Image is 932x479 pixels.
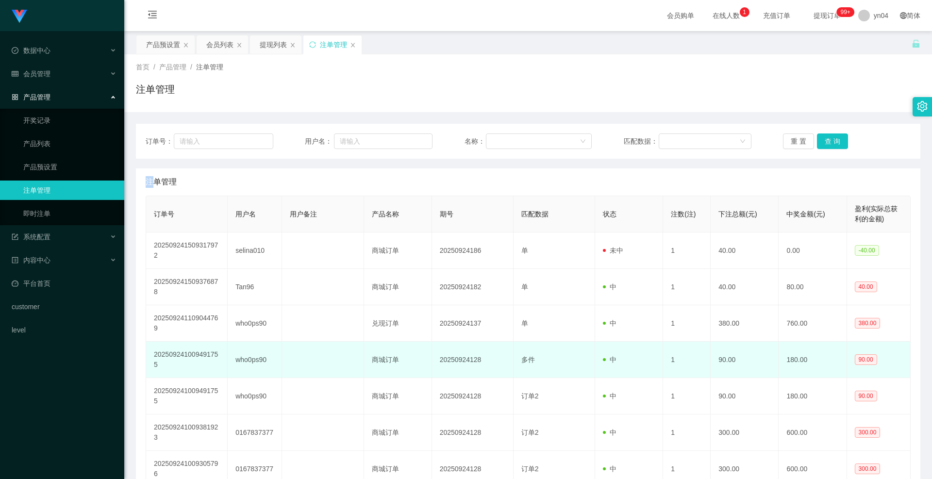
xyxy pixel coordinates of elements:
[334,133,433,149] input: 请输入
[855,245,879,256] span: -40.00
[663,342,711,378] td: 1
[290,210,317,218] span: 用户备注
[718,210,757,218] span: 下注总额(元)
[580,138,586,145] i: 图标: down
[23,181,116,200] a: 注单管理
[521,247,528,254] span: 单
[521,319,528,327] span: 单
[12,93,50,101] span: 产品管理
[196,63,223,71] span: 注单管理
[146,269,228,305] td: 202509241509376878
[364,414,432,451] td: 商城订单
[136,63,150,71] span: 首页
[228,305,282,342] td: who0ps90
[440,210,453,218] span: 期号
[23,204,116,223] a: 即时注单
[711,342,779,378] td: 90.00
[305,136,334,147] span: 用户名：
[912,39,920,48] i: 图标: unlock
[786,210,825,218] span: 中奖金额(元)
[603,392,616,400] span: 中
[12,274,116,293] a: 图标: dashboard平台首页
[23,134,116,153] a: 产品列表
[372,210,399,218] span: 产品名称
[174,133,273,149] input: 请输入
[146,342,228,378] td: 202509241009491755
[228,378,282,414] td: who0ps90
[521,429,539,436] span: 订单2
[779,414,847,451] td: 600.00
[23,157,116,177] a: 产品预设置
[12,70,50,78] span: 会员管理
[146,305,228,342] td: 202509241109044769
[235,210,256,218] span: 用户名
[783,133,814,149] button: 重 置
[432,342,514,378] td: 20250924128
[153,63,155,71] span: /
[743,7,746,17] p: 1
[364,232,432,269] td: 商城订单
[809,12,846,19] span: 提现订单
[711,414,779,451] td: 300.00
[711,378,779,414] td: 90.00
[855,205,898,223] span: 盈利(实际总获利的金额)
[900,12,907,19] i: 图标: global
[432,305,514,342] td: 20250924137
[603,283,616,291] span: 中
[236,42,242,48] i: 图标: close
[465,136,486,147] span: 名称：
[663,232,711,269] td: 1
[432,414,514,451] td: 20250924128
[228,414,282,451] td: 0167837377
[12,297,116,316] a: customer
[663,269,711,305] td: 1
[309,41,316,48] i: 图标: sync
[758,12,795,19] span: 充值订单
[663,378,711,414] td: 1
[364,305,432,342] td: 兑现订单
[364,378,432,414] td: 商城订单
[663,305,711,342] td: 1
[779,378,847,414] td: 180.00
[432,232,514,269] td: 20250924186
[603,356,616,363] span: 中
[228,269,282,305] td: Tan96
[855,463,881,474] span: 300.00
[206,35,233,54] div: 会员列表
[146,378,228,414] td: 202509241009491755
[228,232,282,269] td: selina010
[603,319,616,327] span: 中
[136,82,175,97] h1: 注单管理
[603,465,616,473] span: 中
[779,342,847,378] td: 180.00
[364,269,432,305] td: 商城订单
[855,391,877,401] span: 90.00
[603,247,623,254] span: 未中
[917,101,928,112] i: 图标: setting
[159,63,186,71] span: 产品管理
[663,414,711,451] td: 1
[146,136,174,147] span: 订单号：
[432,378,514,414] td: 20250924128
[146,176,177,188] span: 注单管理
[521,283,528,291] span: 单
[12,10,27,23] img: logo.9652507e.png
[521,210,549,218] span: 匹配数据
[12,47,50,54] span: 数据中心
[740,7,749,17] sup: 1
[320,35,347,54] div: 注单管理
[154,210,174,218] span: 订单号
[779,232,847,269] td: 0.00
[146,232,228,269] td: 202509241509317972
[136,0,169,32] i: 图标: menu-fold
[432,269,514,305] td: 20250924182
[855,354,877,365] span: 90.00
[23,111,116,130] a: 开奖记录
[146,414,228,451] td: 202509241009381923
[708,12,745,19] span: 在线人数
[624,136,659,147] span: 匹配数据：
[603,210,616,218] span: 状态
[855,318,881,329] span: 380.00
[521,356,535,363] span: 多件
[12,233,50,241] span: 系统配置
